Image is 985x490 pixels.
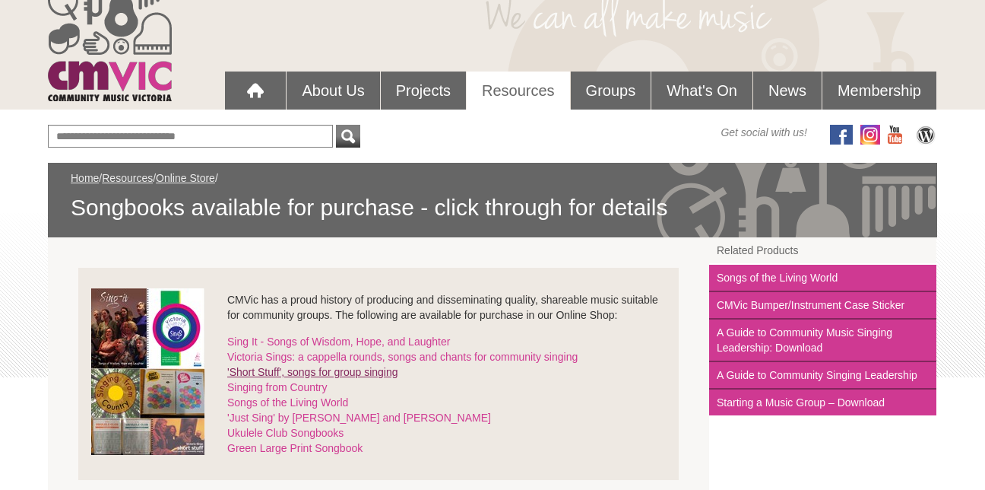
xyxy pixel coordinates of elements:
a: About Us [287,72,379,110]
a: Songs of the Living World [227,396,348,409]
a: Resources [467,72,570,110]
a: Ukulele Club Songbooks [227,427,344,439]
a: Songs of the Living World [709,265,936,292]
a: What's On [651,72,752,110]
a: Membership [822,72,936,110]
span: Get social with us! [721,125,807,140]
a: Groups [571,72,651,110]
a: Resources [102,172,153,184]
a: 'Short Stuff', songs for group singing [227,366,398,378]
img: Songbooks_gif.jpg [91,288,204,455]
a: Sing It - Songs of Wisdom, Hope, and Laughter [227,336,450,348]
a: Victoria Sings: a cappella rounds, songs and chants for community singing [227,351,578,363]
a: Green Large Print Songbook [227,442,363,454]
a: A Guide to Community Singing Leadership [709,362,936,390]
p: CMVic has a proud history of producing and disseminating quality, shareable music suitable for co... [91,292,666,323]
a: News [753,72,822,110]
a: Projects [381,72,466,110]
a: Home [71,172,99,184]
a: CMVic Bumper/Instrument Case Sticker [709,292,936,320]
a: Related Products [709,237,936,265]
span: Songbooks available for purchase - click through for details [71,193,914,222]
a: Online Store [156,172,215,184]
a: 'Just Sing' by [PERSON_NAME] and [PERSON_NAME] [227,412,491,424]
a: A Guide to Community Music Singing Leadership: Download [709,320,936,362]
img: CMVic Blog [914,125,937,145]
a: Singing from Country [227,381,328,393]
a: Starting a Music Group – Download [709,390,936,415]
div: / / / [71,170,914,222]
img: icon-instagram.png [860,125,880,145]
